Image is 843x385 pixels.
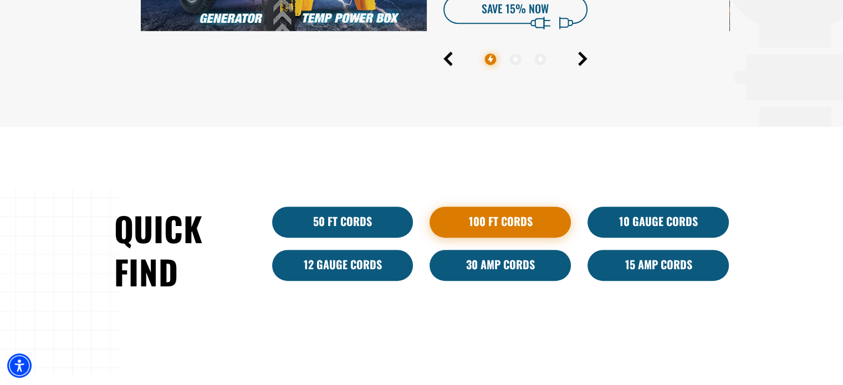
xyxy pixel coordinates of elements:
[443,52,453,66] button: Previous
[587,250,729,281] a: 15 Amp Cords
[430,250,571,281] a: 30 Amp Cords
[430,207,571,238] a: 100 Ft Cords
[587,207,729,238] a: 10 Gauge Cords
[578,52,587,66] button: Next
[114,207,256,293] h2: Quick Find
[7,353,32,378] div: Accessibility Menu
[272,207,413,238] a: 50 ft cords
[272,250,413,281] a: 12 Gauge Cords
